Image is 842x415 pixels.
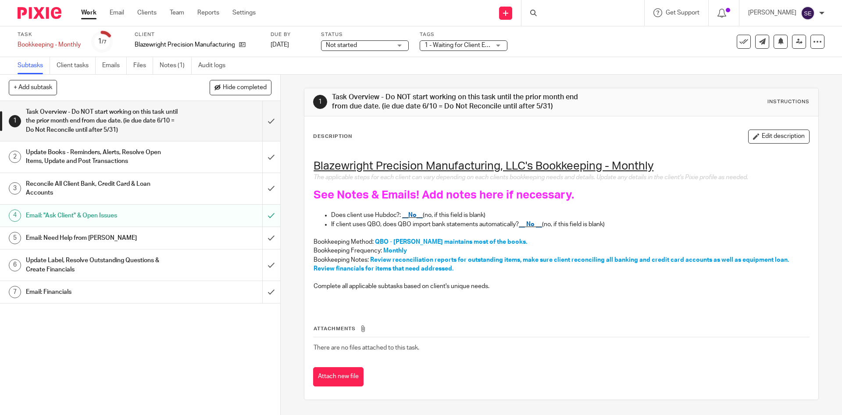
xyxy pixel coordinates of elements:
img: svg%3E [801,6,815,20]
h1: Email: "Ask Client" & Open Issues [26,209,178,222]
p: Description [313,133,352,140]
label: Client [135,31,260,38]
span: __No__ [402,212,423,218]
div: 6 [9,259,21,271]
h1: Update Books - Reminders, Alerts, Resolve Open Items, Update and Post Transactions [26,146,178,168]
h1: Email: Need Help from [PERSON_NAME] [26,231,178,245]
span: There are no files attached to this task. [314,345,419,351]
a: Client tasks [57,57,96,74]
button: Edit description [748,130,810,144]
span: __ No __ [519,221,542,227]
label: Task [18,31,81,38]
a: Emails [102,57,127,74]
div: 5 [9,232,21,244]
p: If client uses QBO, does QBO import bank statements automatically? (no, if this field is blank) [331,220,809,229]
div: Bookkeeping - Monthly [18,40,81,49]
h1: Update Label, Resolve Outstanding Questions & Create Financials [26,254,178,276]
button: + Add subtask [9,80,57,95]
p: Bookkeeping Notes: [314,256,809,274]
span: Attachments [314,326,356,331]
img: Pixie [18,7,61,19]
span: The applicable steps for each client can vary depending on each clients bookkeeping needs and det... [314,174,748,180]
h1: Reconcile All Client Bank, Credit Card & Loan Accounts [26,177,178,200]
p: Does client use Hubdoc?: (no, if this field is blank) [331,211,809,220]
span: Monthly [383,248,407,254]
a: Subtasks [18,57,50,74]
div: 2 [9,151,21,163]
span: [DATE] [271,42,289,48]
h1: Email: Financials [26,285,178,299]
div: 1 [9,115,21,127]
p: Complete all applicable subtasks based on client's unique needs. [314,282,809,291]
a: Notes (1) [160,57,192,74]
a: Files [133,57,153,74]
div: 7 [9,286,21,298]
span: Get Support [666,10,699,16]
label: Due by [271,31,310,38]
span: Not started [326,42,357,48]
span: Hide completed [223,84,267,91]
small: /7 [102,40,107,44]
a: Reports [197,8,219,17]
a: Settings [232,8,256,17]
a: Clients [137,8,157,17]
h1: Task Overview - Do NOT start working on this task until the prior month end from due date. (ie du... [26,105,178,137]
div: 4 [9,209,21,222]
span: Review reconciliation reports for outstanding items, make sure client reconciling all banking and... [314,257,790,272]
h1: Task Overview - Do NOT start working on this task until the prior month end from due date. (ie du... [332,93,580,112]
div: 3 [9,182,21,195]
u: Blazewright Precision Manufacturing, LLC's Bookkeeping - Monthly [314,160,653,172]
a: Team [170,8,184,17]
button: Attach new file [313,367,364,387]
p: Blazewright Precision Manufacturing, LLC [135,40,235,49]
div: Instructions [767,98,810,105]
a: Work [81,8,96,17]
label: Status [321,31,409,38]
p: Bookkeeping Frequency: [314,246,809,255]
button: Hide completed [210,80,271,95]
a: Audit logs [198,57,232,74]
span: 1 - Waiting for Client Email - Questions/Records + 1 [425,42,564,48]
div: 1 [313,95,327,109]
label: Tags [420,31,507,38]
a: Email [110,8,124,17]
span: QBO - [PERSON_NAME] maintains most of the books. [375,239,527,245]
p: [PERSON_NAME] [748,8,796,17]
p: Bookkeeping Method: [314,238,809,246]
div: 1 [98,36,107,47]
span: See Notes & Emails! Add notes here if necessary. [314,189,574,201]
